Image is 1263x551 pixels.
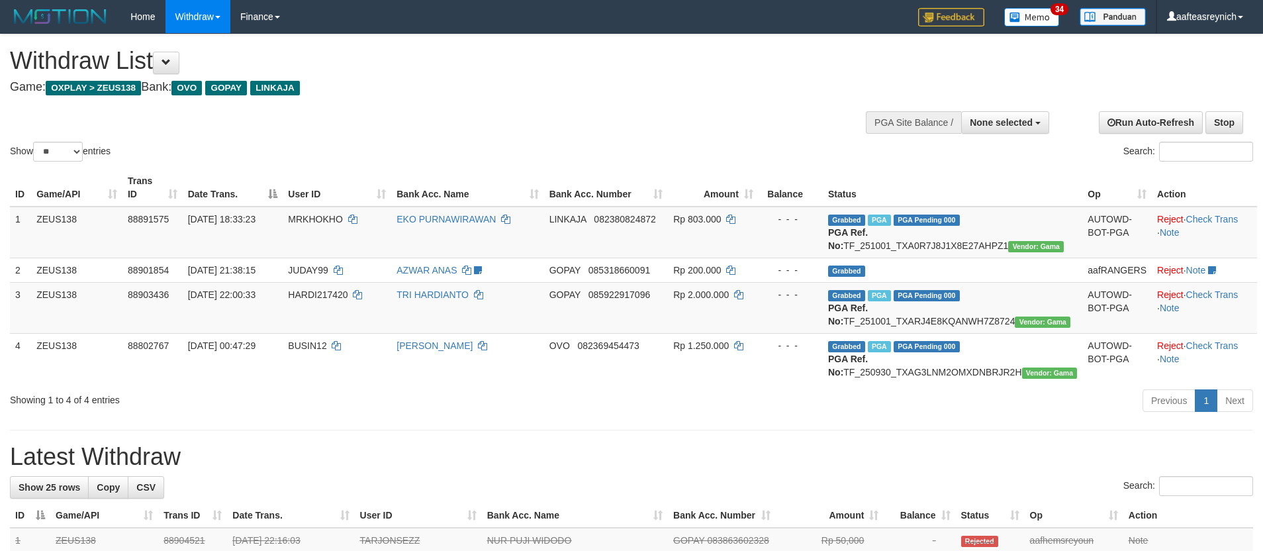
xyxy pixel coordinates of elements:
[227,503,354,528] th: Date Trans.: activate to sort column ascending
[1051,3,1068,15] span: 34
[1015,317,1070,328] span: Vendor URL: https://trx31.1velocity.biz
[487,535,572,546] a: NUR PUJI WIDODO
[1022,368,1078,379] span: Vendor URL: https://trx31.1velocity.biz
[707,535,769,546] span: Copy 083863602328 to clipboard
[1205,111,1243,134] a: Stop
[10,282,31,333] td: 3
[1217,389,1253,412] a: Next
[1152,282,1257,333] td: · ·
[10,503,50,528] th: ID: activate to sort column descending
[482,503,668,528] th: Bank Acc. Name: activate to sort column ascending
[1159,476,1253,496] input: Search:
[33,142,83,162] select: Showentries
[50,503,158,528] th: Game/API: activate to sort column ascending
[10,48,829,74] h1: Withdraw List
[673,340,729,351] span: Rp 1.250.000
[1082,258,1152,282] td: aafRANGERS
[918,8,984,26] img: Feedback.jpg
[10,388,516,407] div: Showing 1 to 4 of 4 entries
[588,289,650,300] span: Copy 085922917096 to clipboard
[171,81,202,95] span: OVO
[1129,535,1148,546] a: Note
[1186,265,1206,275] a: Note
[1152,333,1257,384] td: · ·
[868,290,891,301] span: Marked by aafsreyleap
[764,213,818,226] div: - - -
[288,289,348,300] span: HARDI217420
[31,282,122,333] td: ZEUS138
[828,227,868,251] b: PGA Ref. No:
[1195,389,1217,412] a: 1
[673,214,721,225] span: Rp 803.000
[1004,8,1060,26] img: Button%20Memo.svg
[188,340,256,351] span: [DATE] 00:47:29
[10,169,31,207] th: ID
[397,214,496,225] a: EKO PURNAWIRAWAN
[31,169,122,207] th: Game/API: activate to sort column ascending
[88,476,128,499] a: Copy
[391,169,543,207] th: Bank Acc. Name: activate to sort column ascending
[577,340,639,351] span: Copy 082369454473 to clipboard
[128,214,169,225] span: 88891575
[188,289,256,300] span: [DATE] 22:00:33
[961,536,998,547] span: Rejected
[1160,303,1180,313] a: Note
[288,340,326,351] span: BUSIN12
[956,503,1025,528] th: Status: activate to sort column ascending
[544,169,669,207] th: Bank Acc. Number: activate to sort column ascending
[823,333,1082,384] td: TF_250930_TXAG3LNM2OMXDNBRJR2H
[776,503,884,528] th: Amount: activate to sort column ascending
[1099,111,1203,134] a: Run Auto-Refresh
[1008,241,1064,252] span: Vendor URL: https://trx31.1velocity.biz
[10,258,31,282] td: 2
[1152,169,1257,207] th: Action
[1186,214,1239,225] a: Check Trans
[1186,340,1239,351] a: Check Trans
[188,214,256,225] span: [DATE] 18:33:23
[31,258,122,282] td: ZEUS138
[1157,265,1184,275] a: Reject
[31,207,122,258] td: ZEUS138
[397,265,457,275] a: AZWAR ANAS
[250,81,300,95] span: LINKAJA
[828,341,865,352] span: Grabbed
[1159,142,1253,162] input: Search:
[823,169,1082,207] th: Status
[549,214,586,225] span: LINKAJA
[188,265,256,275] span: [DATE] 21:38:15
[1082,207,1152,258] td: AUTOWD-BOT-PGA
[31,333,122,384] td: ZEUS138
[828,266,865,277] span: Grabbed
[128,289,169,300] span: 88903436
[549,340,570,351] span: OVO
[10,81,829,94] h4: Game: Bank:
[128,476,164,499] a: CSV
[1082,169,1152,207] th: Op: activate to sort column ascending
[588,265,650,275] span: Copy 085318660091 to clipboard
[668,169,759,207] th: Amount: activate to sort column ascending
[764,288,818,301] div: - - -
[828,303,868,326] b: PGA Ref. No:
[1157,214,1184,225] a: Reject
[10,476,89,499] a: Show 25 rows
[894,290,960,301] span: PGA Pending
[10,207,31,258] td: 1
[1157,289,1184,300] a: Reject
[1152,207,1257,258] td: · ·
[828,354,868,377] b: PGA Ref. No:
[868,341,891,352] span: Marked by aafsreyleap
[1160,227,1180,238] a: Note
[594,214,655,225] span: Copy 082380824872 to clipboard
[866,111,961,134] div: PGA Site Balance /
[764,264,818,277] div: - - -
[1123,476,1253,496] label: Search:
[19,482,80,493] span: Show 25 rows
[397,340,473,351] a: [PERSON_NAME]
[823,282,1082,333] td: TF_251001_TXARJ4E8KQANWH7Z8724
[673,535,704,546] span: GOPAY
[970,117,1033,128] span: None selected
[1025,503,1123,528] th: Op: activate to sort column ascending
[97,482,120,493] span: Copy
[828,290,865,301] span: Grabbed
[673,289,729,300] span: Rp 2.000.000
